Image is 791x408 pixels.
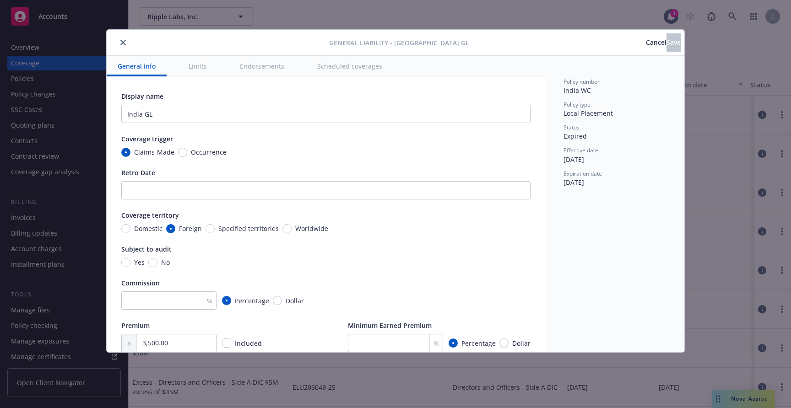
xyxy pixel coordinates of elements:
span: Save [666,38,681,47]
input: Claims-Made [121,148,130,157]
span: Policy type [563,101,591,108]
span: [DATE] [563,155,584,164]
span: Effective date [563,146,598,154]
input: Occurrence [178,148,187,157]
button: Save [666,33,681,52]
span: Commission [121,279,160,287]
span: Dollar [286,296,304,306]
span: India WC [563,86,591,95]
span: No [161,258,170,267]
input: Dollar [273,296,282,305]
span: Retro Date [121,168,155,177]
span: Yes [134,258,145,267]
span: [DATE] [563,178,584,187]
button: Limits [178,56,218,76]
span: Coverage trigger [121,134,173,143]
button: General info [107,56,167,76]
input: Worldwide [282,224,292,233]
span: Cancel [646,38,666,47]
input: Domestic [121,224,130,233]
span: Dollar [512,338,531,348]
span: Specified territories [218,224,279,233]
span: Premium [121,321,150,330]
span: % [433,338,439,348]
input: Foreign [166,224,175,233]
span: Worldwide [295,224,328,233]
button: Endorsements [229,56,295,76]
span: Percentage [461,338,496,348]
span: Expired [563,132,587,140]
button: close [118,37,129,48]
span: Claims-Made [134,147,174,157]
span: Domestic [134,224,163,233]
span: % [207,296,212,306]
input: Yes [121,258,130,267]
span: General Liability - [GEOGRAPHIC_DATA] GL [329,38,469,48]
span: Foreign [179,224,202,233]
span: Display name [121,92,163,101]
input: Dollar [499,338,509,348]
span: Minimum Earned Premium [348,321,432,330]
span: Expiration date [563,170,602,177]
input: Specified territories [206,224,215,233]
span: Coverage territory [121,211,179,220]
input: Percentage [449,338,458,348]
input: 0.00 [137,334,216,352]
span: Policy number [563,78,600,86]
button: Scheduled coverages [306,56,393,76]
span: Included [235,339,262,348]
span: Status [563,123,580,131]
span: Local Placement [563,109,613,118]
span: Percentage [235,296,269,306]
span: Occurrence [191,147,227,157]
input: Percentage [222,296,231,305]
span: Subject to audit [121,245,172,253]
input: No [148,258,157,267]
button: Cancel [646,33,666,52]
